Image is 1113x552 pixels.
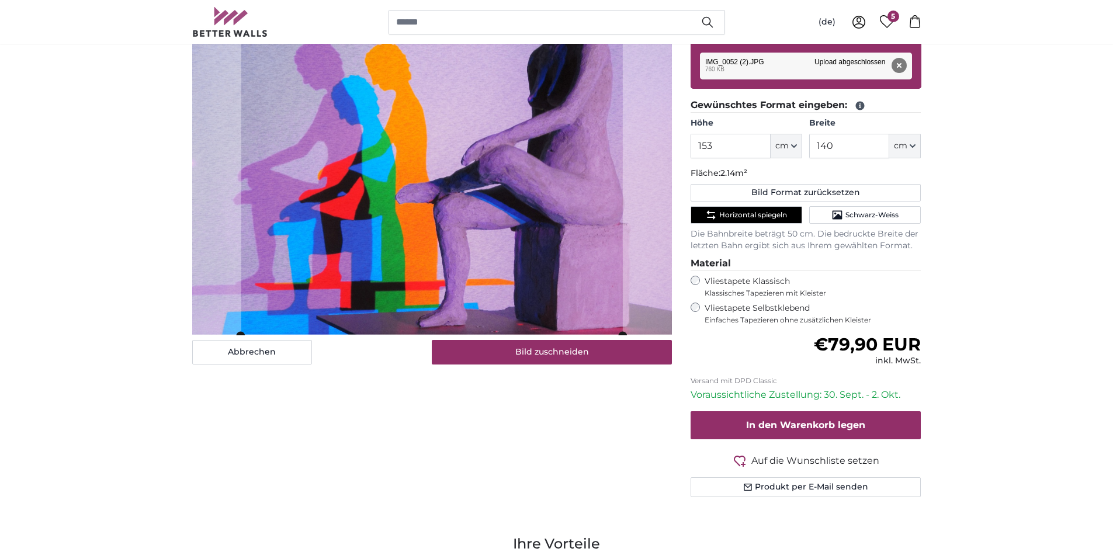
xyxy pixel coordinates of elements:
button: Auf die Wunschliste setzen [691,453,921,468]
button: Bild zuschneiden [432,340,672,364]
button: Produkt per E-Mail senden [691,477,921,497]
div: inkl. MwSt. [814,355,921,367]
button: Schwarz-Weiss [809,206,921,224]
span: €79,90 EUR [814,334,921,355]
legend: Material [691,256,921,271]
p: Voraussichtliche Zustellung: 30. Sept. - 2. Okt. [691,388,921,402]
button: Horizontal spiegeln [691,206,802,224]
label: Vliestapete Selbstklebend [705,303,921,325]
label: Höhe [691,117,802,129]
p: Fläche: [691,168,921,179]
label: Vliestapete Klassisch [705,276,911,298]
span: 5 [887,11,899,22]
span: Einfaches Tapezieren ohne zusätzlichen Kleister [705,315,921,325]
button: In den Warenkorb legen [691,411,921,439]
button: cm [889,134,921,158]
span: cm [894,140,907,152]
label: Breite [809,117,921,129]
button: Bild Format zurücksetzen [691,184,921,202]
button: cm [771,134,802,158]
span: Klassisches Tapezieren mit Kleister [705,289,911,298]
p: Versand mit DPD Classic [691,376,921,386]
span: Schwarz-Weiss [845,210,899,220]
p: Die Bahnbreite beträgt 50 cm. Die bedruckte Breite der letzten Bahn ergibt sich aus Ihrem gewählt... [691,228,921,252]
span: Horizontal spiegeln [719,210,787,220]
span: 2.14m² [720,168,747,178]
button: Abbrechen [192,340,312,364]
legend: Gewünschtes Format eingeben: [691,98,921,113]
span: Auf die Wunschliste setzen [751,454,879,468]
button: (de) [809,12,845,33]
span: cm [775,140,789,152]
img: Betterwalls [192,7,268,37]
span: In den Warenkorb legen [746,419,865,431]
